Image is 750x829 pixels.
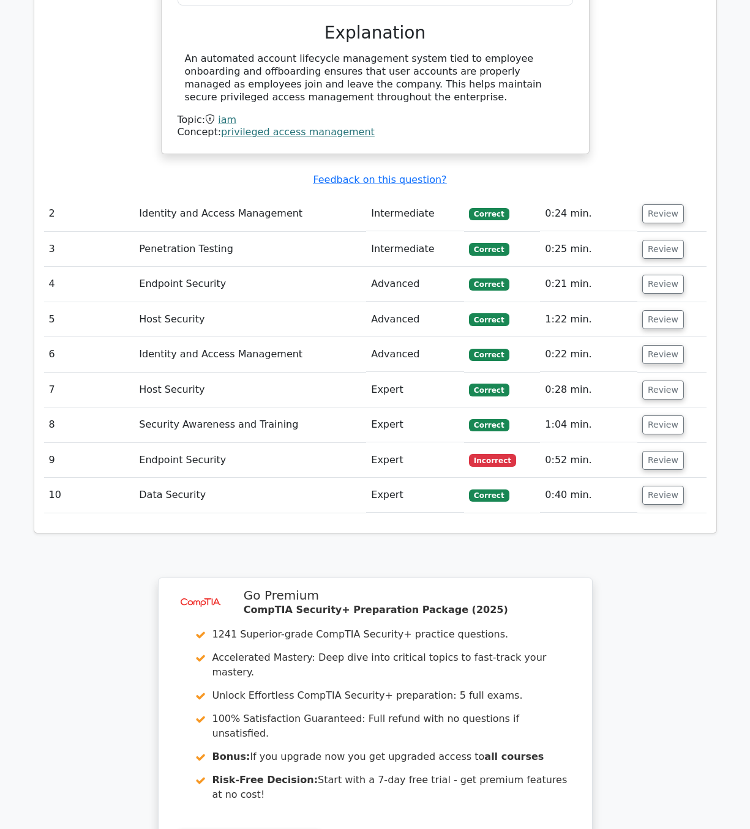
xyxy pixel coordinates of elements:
td: Expert [366,478,464,513]
span: Correct [469,313,509,325]
td: Advanced [366,267,464,302]
td: 0:24 min. [540,196,637,231]
td: Security Awareness and Training [134,407,366,442]
span: Correct [469,243,509,255]
td: Identity and Access Management [134,196,366,231]
td: 0:25 min. [540,232,637,267]
td: Advanced [366,337,464,372]
td: 2 [44,196,135,231]
td: 0:52 min. [540,443,637,478]
td: Intermediate [366,232,464,267]
button: Review [642,451,684,470]
td: 0:22 min. [540,337,637,372]
td: 3 [44,232,135,267]
td: 1:22 min. [540,302,637,337]
button: Review [642,275,684,294]
td: 8 [44,407,135,442]
td: 0:21 min. [540,267,637,302]
td: 9 [44,443,135,478]
td: 7 [44,373,135,407]
td: 4 [44,267,135,302]
button: Review [642,486,684,505]
span: Correct [469,278,509,291]
td: Penetration Testing [134,232,366,267]
td: Host Security [134,302,366,337]
td: Host Security [134,373,366,407]
td: Identity and Access Management [134,337,366,372]
span: Correct [469,384,509,396]
td: 0:40 min. [540,478,637,513]
button: Review [642,310,684,329]
td: Expert [366,373,464,407]
a: privileged access management [221,126,375,138]
span: Incorrect [469,454,516,466]
td: 10 [44,478,135,513]
span: Correct [469,349,509,361]
td: Endpoint Security [134,443,366,478]
span: Correct [469,419,509,431]
td: Intermediate [366,196,464,231]
button: Review [642,345,684,364]
td: 6 [44,337,135,372]
td: 0:28 min. [540,373,637,407]
span: Correct [469,208,509,220]
td: Expert [366,443,464,478]
button: Review [642,240,684,259]
span: Correct [469,489,509,502]
td: 5 [44,302,135,337]
button: Review [642,381,684,400]
div: Concept: [178,126,573,139]
h3: Explanation [185,23,566,43]
a: iam [218,114,236,125]
td: Expert [366,407,464,442]
div: An automated account lifecycle management system tied to employee onboarding and offboarding ensu... [185,53,566,103]
a: Feedback on this question? [313,174,446,185]
td: Endpoint Security [134,267,366,302]
button: Review [642,204,684,223]
td: 1:04 min. [540,407,637,442]
td: Data Security [134,478,366,513]
td: Advanced [366,302,464,337]
button: Review [642,415,684,434]
div: Topic: [178,114,573,127]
